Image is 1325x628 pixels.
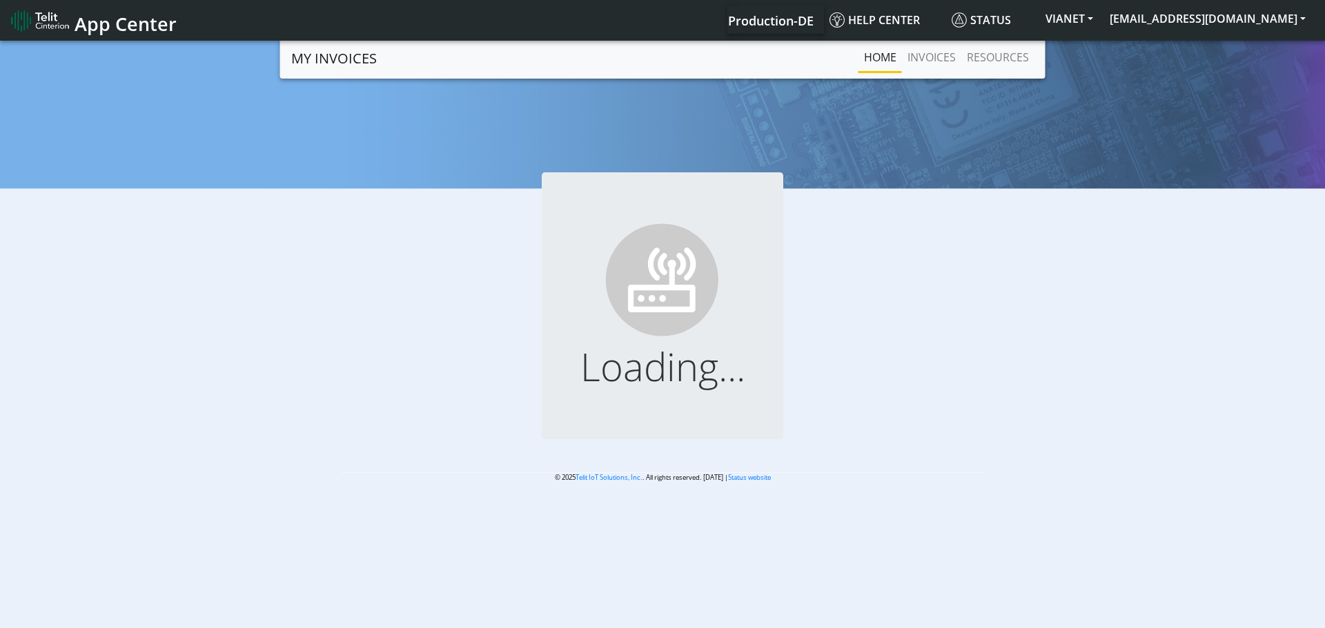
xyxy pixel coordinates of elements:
[824,6,946,34] a: Help center
[11,10,69,32] img: logo-telit-cinterion-gw-new.png
[576,473,642,482] a: Telit IoT Solutions, Inc.
[902,43,961,71] a: INVOICES
[858,43,902,71] a: Home
[291,45,377,72] a: MY INVOICES
[830,12,920,28] span: Help center
[728,12,814,29] span: Production-DE
[952,12,1011,28] span: Status
[961,43,1034,71] a: RESOURCES
[11,6,175,35] a: App Center
[727,6,813,34] a: Your current platform instance
[728,473,771,482] a: Status website
[75,11,177,37] span: App Center
[1101,6,1314,31] button: [EMAIL_ADDRESS][DOMAIN_NAME]
[830,12,845,28] img: knowledge.svg
[946,6,1037,34] a: Status
[1037,6,1101,31] button: VIANET
[599,216,726,343] img: ...
[342,472,983,483] p: © 2025 . All rights reserved. [DATE] |
[952,12,967,28] img: status.svg
[564,343,761,389] h1: Loading...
